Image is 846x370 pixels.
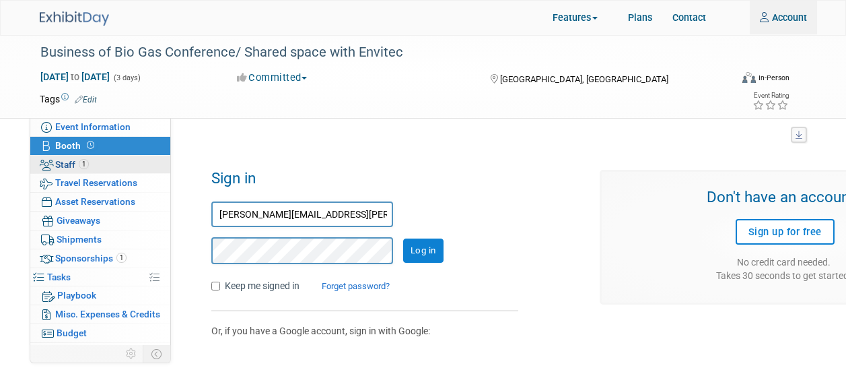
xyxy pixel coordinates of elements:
[55,196,135,207] span: Asset Reservations
[40,11,109,26] img: ExhibitDay
[57,234,102,245] span: Shipments
[30,193,170,211] a: Asset Reservations
[232,71,312,85] button: Committed
[57,290,96,301] span: Playbook
[120,345,143,363] td: Personalize Event Tab Strip
[55,159,89,170] span: Staff
[682,70,790,90] div: Event Format
[40,92,97,106] td: Tags
[55,309,160,319] span: Misc. Expenses & Credits
[30,286,170,305] a: Playbook
[211,170,580,195] h1: Sign in
[302,281,390,291] a: Forget password?
[742,72,756,83] img: Format-Inperson.png
[662,1,716,34] a: Contact
[40,71,110,83] span: [DATE] [DATE]
[69,71,81,82] span: to
[112,73,141,82] span: (3 days)
[30,137,170,155] a: Booth
[30,230,170,249] a: Shipments
[30,305,170,323] a: Misc. Expenses & Credits
[116,253,127,263] span: 1
[143,345,170,363] td: Toggle Event Tabs
[57,328,87,338] span: Budget
[79,159,89,169] span: 1
[30,118,170,136] a: Event Information
[30,156,170,174] a: Staff1
[403,239,444,263] input: Log in
[30,324,170,342] a: Budget
[618,1,662,34] a: Plans
[84,140,97,150] span: Booth not reserved yet
[36,40,726,65] div: Business of Bio Gas Conference/ Shared space with Envitec
[55,177,137,188] span: Travel Reservations
[758,73,789,83] div: In-Person
[55,253,127,264] span: Sponsorships
[55,140,97,151] span: Booth
[736,219,835,245] a: Sign up for free
[750,1,817,34] a: Account
[752,92,789,99] div: Event Rating
[55,121,131,132] span: Event Information
[30,249,170,268] a: Sponsorships1
[542,2,618,35] a: Features
[225,279,299,292] label: Keep me signed in
[75,95,97,104] a: Edit
[211,202,393,228] input: Email Address
[30,212,170,230] a: Giveaways
[30,174,170,192] a: Travel Reservations
[500,74,668,84] span: [GEOGRAPHIC_DATA], [GEOGRAPHIC_DATA]
[47,272,71,282] span: Tasks
[211,326,430,336] span: Or, if you have a Google account, sign in with Google:
[57,215,100,226] span: Giveaways
[30,268,170,286] a: Tasks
